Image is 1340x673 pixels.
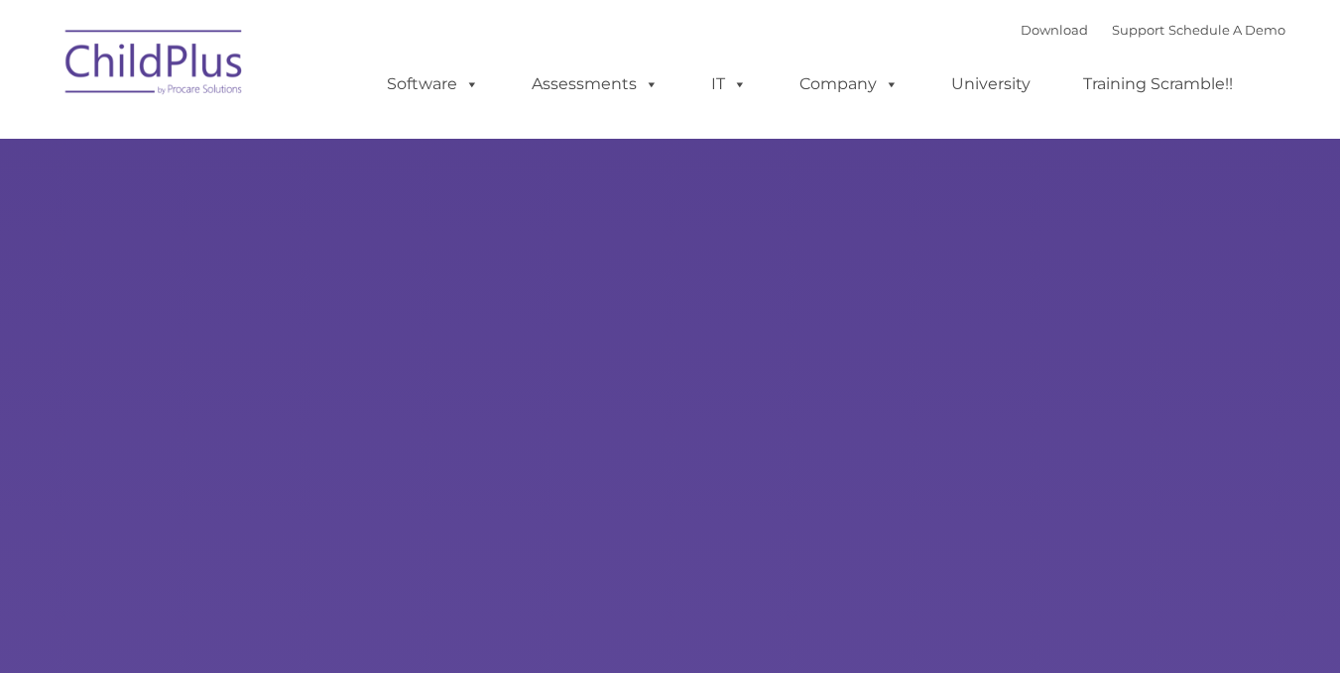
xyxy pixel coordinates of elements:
[931,64,1050,104] a: University
[1063,64,1253,104] a: Training Scramble!!
[1021,22,1088,38] a: Download
[1168,22,1285,38] a: Schedule A Demo
[1112,22,1164,38] a: Support
[56,16,254,115] img: ChildPlus by Procare Solutions
[512,64,678,104] a: Assessments
[691,64,767,104] a: IT
[780,64,918,104] a: Company
[367,64,499,104] a: Software
[1021,22,1285,38] font: |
